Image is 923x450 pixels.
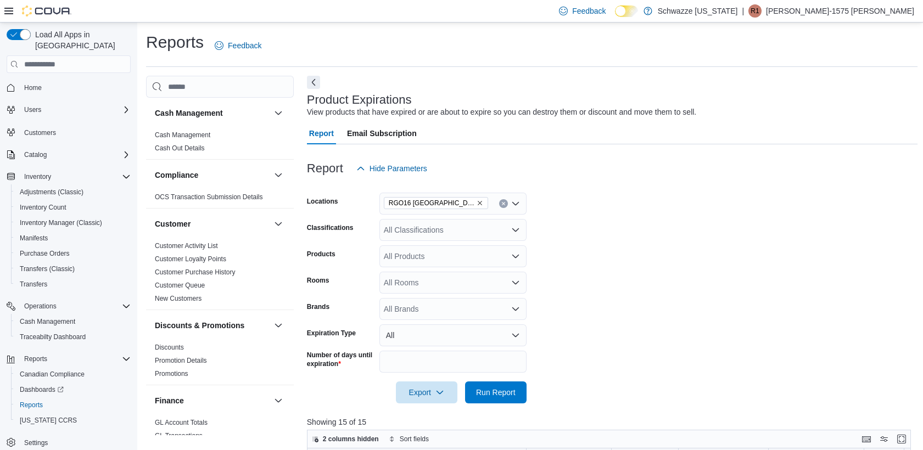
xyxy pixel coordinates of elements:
[499,199,508,208] button: Clear input
[24,172,51,181] span: Inventory
[307,417,918,428] p: Showing 15 of 15
[20,317,75,326] span: Cash Management
[272,106,285,120] button: Cash Management
[384,432,433,446] button: Sort fields
[15,315,131,328] span: Cash Management
[20,401,43,409] span: Reports
[272,394,285,407] button: Finance
[20,170,55,183] button: Inventory
[155,268,236,276] a: Customer Purchase History
[24,302,57,311] span: Operations
[15,216,131,229] span: Inventory Manager (Classic)
[511,305,520,313] button: Open list of options
[15,232,52,245] a: Manifests
[155,294,202,303] span: New Customers
[24,438,48,447] span: Settings
[15,185,131,199] span: Adjustments (Classic)
[15,201,131,214] span: Inventory Count
[15,185,88,199] a: Adjustments (Classic)
[307,197,338,206] label: Locations
[15,262,79,275] a: Transfers (Classic)
[20,249,70,258] span: Purchase Orders
[155,218,191,229] h3: Customer
[20,436,52,449] a: Settings
[307,302,329,311] label: Brands
[15,383,68,396] a: Dashboards
[11,413,135,428] button: [US_STATE] CCRS
[11,246,135,261] button: Purchase Orders
[860,432,873,446] button: Keyboard shortcuts
[11,367,135,382] button: Canadian Compliance
[15,383,131,396] span: Dashboards
[155,281,205,290] span: Customer Queue
[272,217,285,230] button: Customer
[877,432,891,446] button: Display options
[751,4,759,18] span: R1
[11,397,135,413] button: Reports
[155,268,236,277] span: Customer Purchase History
[155,170,198,181] h3: Compliance
[20,126,60,139] a: Customers
[511,252,520,261] button: Open list of options
[347,122,417,144] span: Email Subscription
[146,341,294,385] div: Discounts & Promotions
[11,230,135,246] button: Manifests
[155,431,203,440] span: GL Transactions
[2,102,135,117] button: Users
[615,5,638,17] input: Dark Mode
[307,432,383,446] button: 2 columns hidden
[307,351,375,368] label: Number of days until expiration
[15,247,131,260] span: Purchase Orders
[477,200,483,206] button: Remove RGO16 Alamogordo from selection in this group
[20,81,131,94] span: Home
[155,395,270,406] button: Finance
[146,31,204,53] h1: Reports
[20,148,131,161] span: Catalog
[20,370,85,379] span: Canadian Compliance
[307,329,356,337] label: Expiration Type
[379,324,527,346] button: All
[511,278,520,287] button: Open list of options
[155,131,210,139] span: Cash Management
[402,381,451,403] span: Export
[309,122,334,144] span: Report
[11,215,135,230] button: Inventory Manager (Classic)
[15,278,52,291] a: Transfers
[307,93,412,106] h3: Product Expirations
[272,168,285,182] button: Compliance
[155,108,270,119] button: Cash Management
[155,242,218,250] a: Customer Activity List
[15,398,131,412] span: Reports
[15,330,90,344] a: Traceabilty Dashboard
[15,414,131,427] span: Washington CCRS
[20,103,46,116] button: Users
[11,184,135,200] button: Adjustments (Classic)
[400,435,429,443] span: Sort fields
[11,261,135,277] button: Transfers (Classic)
[20,125,131,139] span: Customers
[20,234,48,243] span: Manifests
[20,333,86,341] span: Traceabilty Dashboard
[155,218,270,229] button: Customer
[15,216,107,229] a: Inventory Manager (Classic)
[24,355,47,363] span: Reports
[155,241,218,250] span: Customer Activity List
[24,128,56,137] span: Customers
[307,276,329,285] label: Rooms
[20,385,64,394] span: Dashboards
[11,329,135,345] button: Traceabilty Dashboard
[228,40,261,51] span: Feedback
[155,370,188,378] a: Promotions
[20,265,75,273] span: Transfers (Classic)
[748,4,762,18] div: Rebecca-1575 Pietz
[323,435,379,443] span: 2 columns hidden
[389,198,474,209] span: RGO16 [GEOGRAPHIC_DATA]
[895,432,908,446] button: Enter fullscreen
[307,162,343,175] h3: Report
[155,193,263,201] a: OCS Transaction Submission Details
[146,190,294,208] div: Compliance
[2,351,135,367] button: Reports
[155,144,205,152] a: Cash Out Details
